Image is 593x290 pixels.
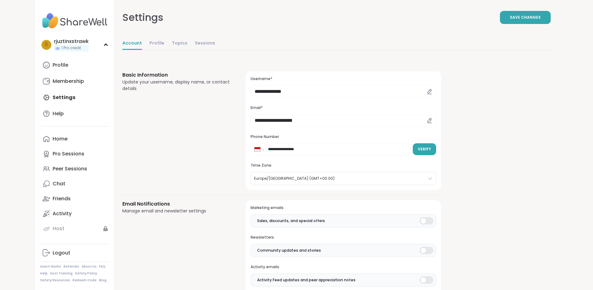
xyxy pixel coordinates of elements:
span: Verify [418,146,431,152]
a: Safety Resources [40,278,70,283]
h3: Username* [251,76,436,82]
a: How It Works [40,264,61,269]
button: Verify [413,143,436,155]
h3: Phone Number [251,134,436,140]
div: Membership [53,78,84,85]
a: About Us [82,264,96,269]
h3: Activity emails [251,264,436,270]
div: Friends [53,195,71,202]
div: Peer Sessions [53,165,87,172]
div: Home [53,135,68,142]
a: Home [40,131,110,146]
a: Help [40,106,110,121]
a: Profile [40,58,110,73]
div: Chat [53,180,65,187]
h3: Email Notifications [122,200,231,208]
div: Logout [53,250,70,256]
a: Redeem Code [73,278,96,283]
a: Friends [40,191,110,206]
a: Host Training [50,271,73,276]
button: Save Changes [500,11,551,24]
h3: Email* [251,105,436,111]
a: Peer Sessions [40,161,110,176]
a: Account [122,37,142,50]
div: Profile [53,62,68,69]
a: Help [40,271,48,276]
h3: Time Zone [251,163,436,168]
span: Activity Feed updates and peer appreciation notes [257,277,355,283]
div: rjuztinxstrawk [54,38,89,45]
div: Settings [122,10,163,25]
a: Activity [40,206,110,221]
a: Host [40,221,110,236]
a: Safety Policy [75,271,97,276]
div: Help [53,110,64,117]
a: Topics [172,37,187,50]
span: 1 Pro credit [61,45,81,51]
div: Manage email and newsletter settings [122,208,231,214]
div: Activity [53,210,72,217]
a: Referrals [64,264,79,269]
a: Pro Sessions [40,146,110,161]
h3: Newsletters [251,235,436,240]
a: FAQ [99,264,106,269]
a: Chat [40,176,110,191]
div: Host [53,225,64,232]
div: Update your username, display name, or contact details [122,79,231,92]
span: Save Changes [510,15,541,20]
img: ShareWell Nav Logo [40,10,110,32]
h3: Basic Information [122,71,231,79]
a: Blog [99,278,106,283]
a: Profile [149,37,164,50]
div: Pro Sessions [53,150,84,157]
h3: Marketing emails [251,205,436,211]
span: Community updates and stories [257,248,321,253]
a: Sessions [195,37,215,50]
span: Sales, discounts, and special offers [257,218,325,224]
span: r [45,41,48,49]
a: Logout [40,245,110,260]
a: Membership [40,74,110,89]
